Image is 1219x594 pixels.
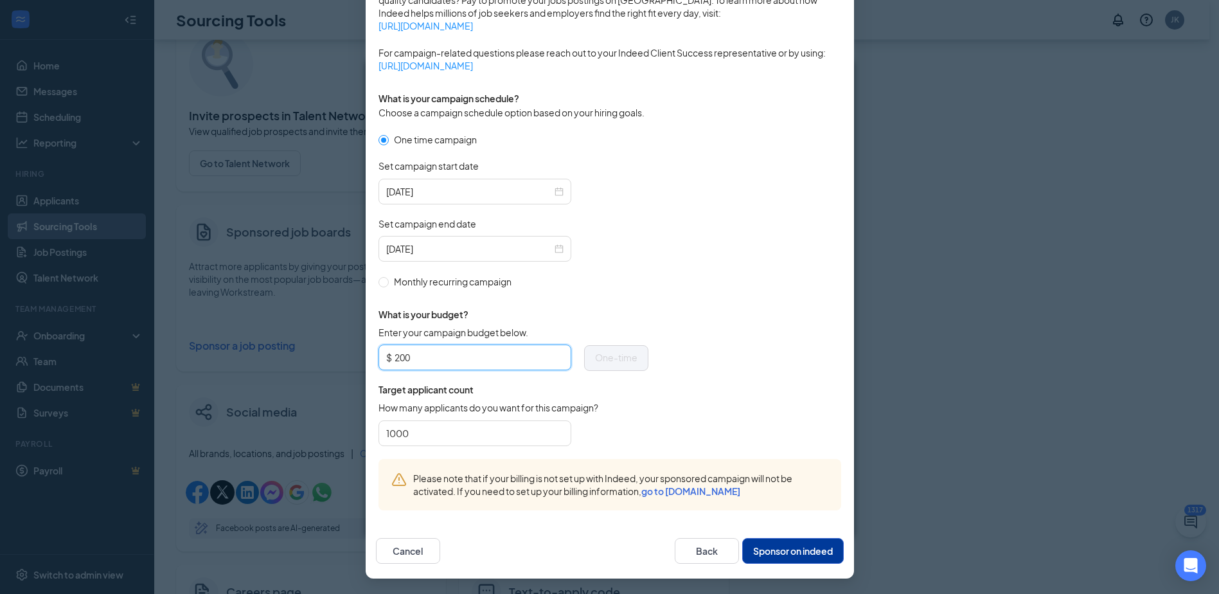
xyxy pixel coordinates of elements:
[378,383,648,396] span: Target applicant count
[378,159,479,172] span: Set campaign start date
[378,59,841,72] a: [URL][DOMAIN_NAME]
[378,326,528,339] span: Enter your campaign budget below.
[389,274,517,289] span: Monthly recurring campaign
[378,46,841,72] span: For campaign-related questions please reach out to your Indeed Client Success representative or b...
[675,538,739,564] button: Back
[742,538,844,564] button: Sponsor on indeed
[378,107,645,118] span: Choose a campaign schedule option based on your hiring goals.
[413,472,828,498] span: Please note that if your billing is not set up with Indeed, your sponsored campaign will not be a...
[386,348,392,367] span: $
[378,19,841,32] a: [URL][DOMAIN_NAME]
[1175,550,1206,581] div: Open Intercom Messenger
[641,485,740,497] a: go to [DOMAIN_NAME]
[595,352,637,363] span: One-time
[378,217,476,230] span: Set campaign end date
[386,184,552,199] input: 2025-10-15
[378,93,519,104] span: What is your campaign schedule?
[389,132,482,147] span: One time campaign
[378,401,598,414] span: How many applicants do you want for this campaign?
[376,538,440,564] button: Cancel
[391,472,407,487] svg: Warning
[386,242,552,256] input: 2025-10-24
[378,308,648,321] span: What is your budget?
